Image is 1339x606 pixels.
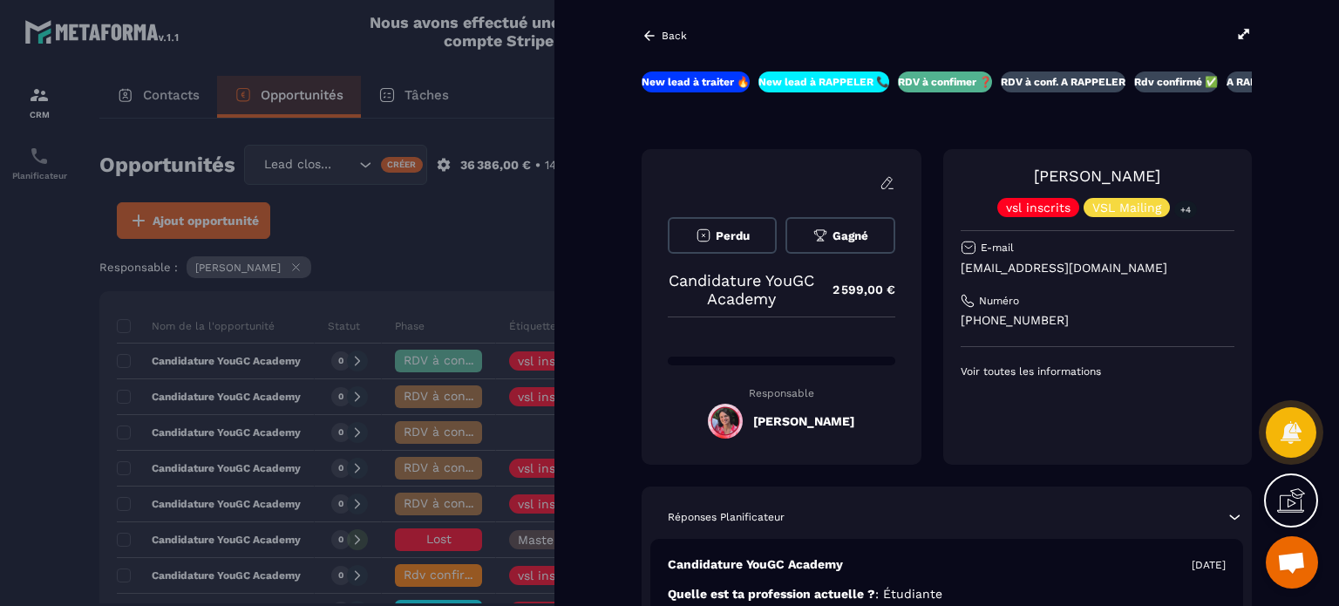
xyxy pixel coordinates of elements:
[662,30,687,42] p: Back
[753,414,854,428] h5: [PERSON_NAME]
[961,260,1234,276] p: [EMAIL_ADDRESS][DOMAIN_NAME]
[668,556,843,573] p: Candidature YouGC Academy
[668,387,895,399] p: Responsable
[668,271,815,308] p: Candidature YouGC Academy
[1034,167,1160,185] a: [PERSON_NAME]
[1134,75,1218,89] p: Rdv confirmé ✅
[668,217,777,254] button: Perdu
[979,294,1019,308] p: Numéro
[1006,201,1071,214] p: vsl inscrits
[1092,201,1161,214] p: VSL Mailing
[981,241,1014,255] p: E-mail
[898,75,992,89] p: RDV à confimer ❓
[1192,558,1226,572] p: [DATE]
[1001,75,1125,89] p: RDV à conf. A RAPPELER
[668,510,785,524] p: Réponses Planificateur
[875,587,942,601] span: : Étudiante
[716,229,750,242] span: Perdu
[785,217,894,254] button: Gagné
[1266,536,1318,589] div: Ouvrir le chat
[758,75,889,89] p: New lead à RAPPELER 📞
[815,273,895,307] p: 2 599,00 €
[668,586,1226,603] p: Quelle est ta profession actuelle ?
[1174,201,1197,219] p: +4
[961,364,1234,378] p: Voir toutes les informations
[642,75,750,89] p: New lead à traiter 🔥
[833,229,868,242] span: Gagné
[961,312,1234,329] p: [PHONE_NUMBER]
